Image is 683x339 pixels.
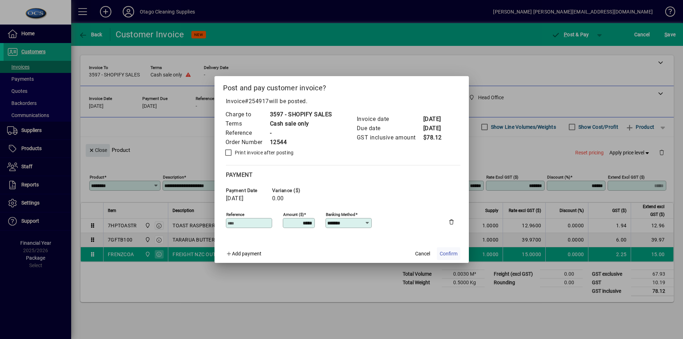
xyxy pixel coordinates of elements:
td: [DATE] [423,115,451,124]
td: Due date [356,124,423,133]
span: Variance ($) [272,188,315,193]
td: Terms [225,119,270,128]
span: Add payment [232,251,261,256]
button: Add payment [223,247,265,260]
button: Cancel [411,247,434,260]
span: Confirm [440,250,457,258]
label: Print invoice after posting [233,149,294,156]
td: - [270,128,332,138]
td: 3597 - SHOPIFY SALES [270,110,332,119]
td: Charge to [225,110,270,119]
td: Reference [225,128,270,138]
span: Payment [226,171,253,178]
td: 12544 [270,138,332,147]
td: GST inclusive amount [356,133,423,142]
span: #254917 [245,98,269,105]
td: Invoice date [356,115,423,124]
td: $78.12 [423,133,451,142]
td: Cash sale only [270,119,332,128]
td: Order Number [225,138,270,147]
mat-label: Banking method [326,212,355,217]
span: Payment date [226,188,269,193]
span: Cancel [415,250,430,258]
mat-label: Amount ($) [283,212,304,217]
span: [DATE] [226,195,244,202]
button: Confirm [437,247,460,260]
td: [DATE] [423,124,451,133]
span: 0.00 [272,195,284,202]
h2: Post and pay customer invoice? [215,76,469,97]
mat-label: Reference [226,212,244,217]
p: Invoice will be posted . [223,97,460,106]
